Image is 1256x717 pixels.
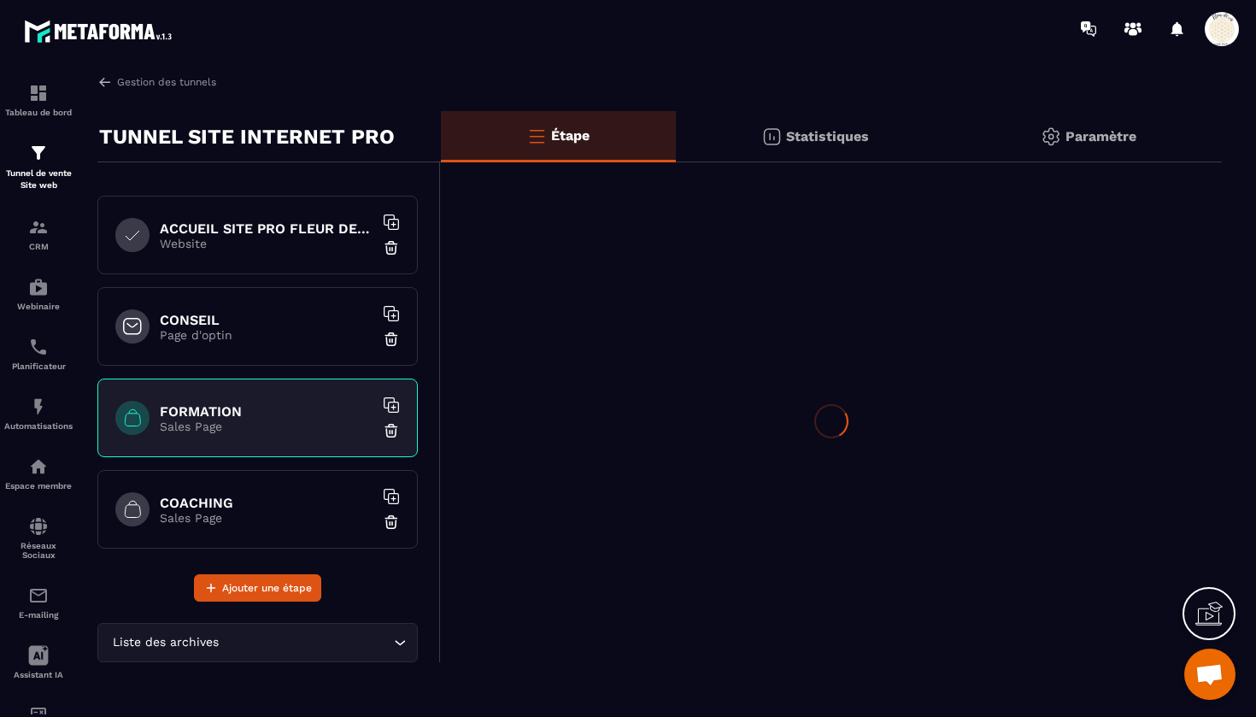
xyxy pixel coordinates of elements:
[4,204,73,264] a: formationformationCRM
[160,328,373,342] p: Page d'optin
[160,220,373,237] h6: ACCUEIL SITE PRO FLEUR DE VIE
[4,167,73,191] p: Tunnel de vente Site web
[4,70,73,130] a: formationformationTableau de bord
[28,516,49,537] img: social-network
[97,74,113,90] img: arrow
[99,120,395,154] p: TUNNEL SITE INTERNET PRO
[1065,128,1136,144] p: Paramètre
[4,130,73,204] a: formationformationTunnel de vente Site web
[4,421,73,431] p: Automatisations
[4,670,73,679] p: Assistant IA
[160,237,373,250] p: Website
[28,585,49,606] img: email
[383,331,400,348] img: trash
[4,324,73,384] a: schedulerschedulerPlanificateur
[222,579,312,597] span: Ajouter une étape
[28,397,49,417] img: automations
[4,361,73,371] p: Planificateur
[4,444,73,503] a: automationsautomationsEspace membre
[761,126,782,147] img: stats.20deebd0.svg
[1041,126,1061,147] img: setting-gr.5f69749f.svg
[28,217,49,238] img: formation
[4,573,73,632] a: emailemailE-mailing
[109,633,222,652] span: Liste des archives
[4,481,73,491] p: Espace membre
[1184,649,1235,700] div: Ouvrir le chat
[4,302,73,311] p: Webinaire
[194,574,321,602] button: Ajouter une étape
[383,422,400,439] img: trash
[222,633,390,652] input: Search for option
[28,83,49,103] img: formation
[160,511,373,525] p: Sales Page
[786,128,869,144] p: Statistiques
[160,420,373,433] p: Sales Page
[551,127,590,144] p: Étape
[160,495,373,511] h6: COACHING
[28,456,49,477] img: automations
[4,541,73,560] p: Réseaux Sociaux
[28,337,49,357] img: scheduler
[4,108,73,117] p: Tableau de bord
[383,239,400,256] img: trash
[97,623,418,662] div: Search for option
[97,74,216,90] a: Gestion des tunnels
[160,312,373,328] h6: CONSEIL
[4,384,73,444] a: automationsautomationsAutomatisations
[4,264,73,324] a: automationsautomationsWebinaire
[4,503,73,573] a: social-networksocial-networkRéseaux Sociaux
[28,277,49,297] img: automations
[160,403,373,420] h6: FORMATION
[526,126,547,146] img: bars-o.4a397970.svg
[383,514,400,531] img: trash
[24,15,178,47] img: logo
[4,610,73,620] p: E-mailing
[28,143,49,163] img: formation
[4,242,73,251] p: CRM
[4,632,73,692] a: Assistant IA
